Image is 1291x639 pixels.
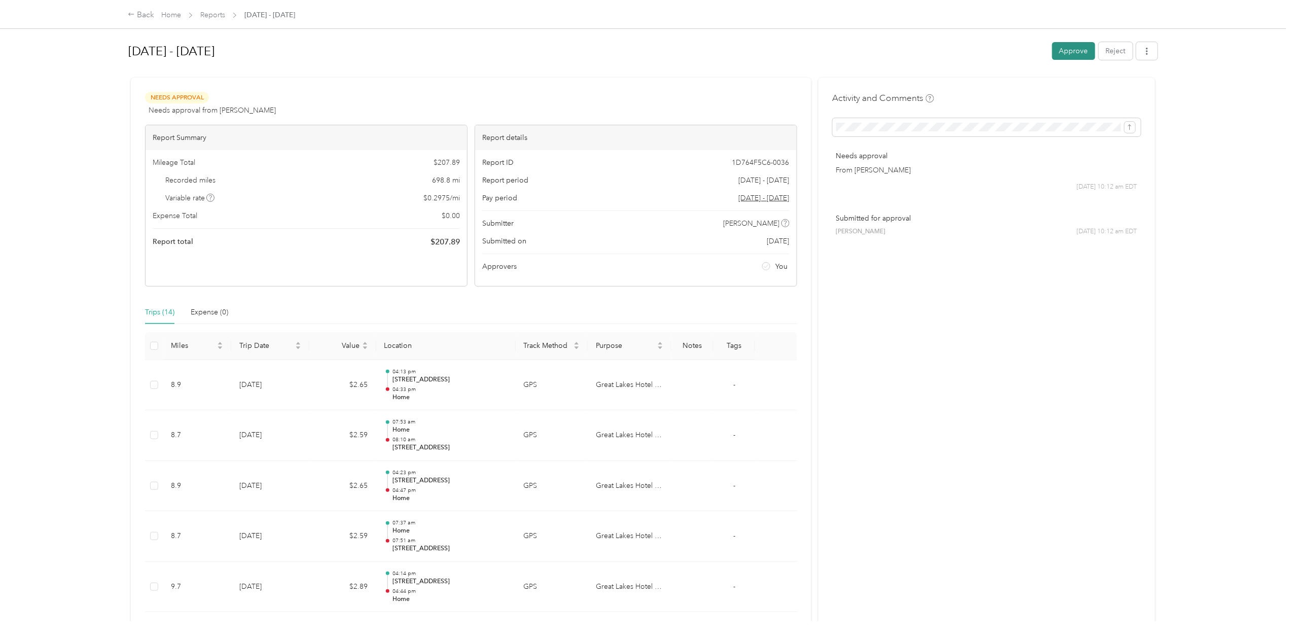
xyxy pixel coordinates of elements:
[836,227,886,236] span: [PERSON_NAME]
[231,461,309,512] td: [DATE]
[376,332,516,360] th: Location
[482,236,526,246] span: Submitted on
[153,210,197,221] span: Expense Total
[392,469,507,476] p: 04:23 pm
[836,165,1137,175] p: From [PERSON_NAME]
[153,157,195,168] span: Mileage Total
[392,436,507,443] p: 08:10 am
[475,125,797,150] div: Report details
[392,588,507,595] p: 04:44 pm
[392,494,507,503] p: Home
[362,340,368,346] span: caret-up
[146,125,467,150] div: Report Summary
[733,531,735,540] span: -
[733,481,735,490] span: -
[231,360,309,411] td: [DATE]
[588,511,671,562] td: Great Lakes Hotel Supply Co.
[733,431,735,439] span: -
[1077,183,1137,192] span: [DATE] 10:12 am EDT
[309,360,376,411] td: $2.65
[362,345,368,351] span: caret-down
[588,461,671,512] td: Great Lakes Hotel Supply Co.
[1052,42,1095,60] button: Approve
[516,461,588,512] td: GPS
[392,375,507,384] p: [STREET_ADDRESS]
[524,341,572,350] span: Track Method
[309,562,376,613] td: $2.89
[309,410,376,461] td: $2.59
[392,418,507,425] p: 07:53 am
[392,620,507,627] p: 12:25 pm
[163,461,231,512] td: 8.9
[482,157,514,168] span: Report ID
[392,487,507,494] p: 04:47 pm
[244,10,295,20] span: [DATE] - [DATE]
[713,332,755,360] th: Tags
[432,175,460,186] span: 698.8 mi
[767,236,790,246] span: [DATE]
[392,393,507,402] p: Home
[392,443,507,452] p: [STREET_ADDRESS]
[733,582,735,591] span: -
[128,9,154,21] div: Back
[153,236,193,247] span: Report total
[573,345,580,351] span: caret-down
[434,157,460,168] span: $ 207.89
[217,340,223,346] span: caret-up
[171,341,215,350] span: Miles
[392,386,507,393] p: 04:33 pm
[516,410,588,461] td: GPS
[163,562,231,613] td: 9.7
[231,410,309,461] td: [DATE]
[231,332,309,360] th: Trip Date
[657,345,663,351] span: caret-down
[392,526,507,536] p: Home
[732,157,790,168] span: 1D764F5C6-0036
[671,332,713,360] th: Notes
[161,11,181,19] a: Home
[482,261,517,272] span: Approvers
[295,345,301,351] span: caret-down
[392,544,507,553] p: [STREET_ADDRESS]
[482,175,528,186] span: Report period
[482,193,517,203] span: Pay period
[149,105,276,116] span: Needs approval from [PERSON_NAME]
[836,151,1137,161] p: Needs approval
[163,511,231,562] td: 8.7
[165,175,216,186] span: Recorded miles
[588,332,671,360] th: Purpose
[309,332,376,360] th: Value
[392,519,507,526] p: 07:37 am
[239,341,293,350] span: Trip Date
[739,193,790,203] span: Go to pay period
[392,570,507,577] p: 04:14 pm
[482,218,514,229] span: Submitter
[588,360,671,411] td: Great Lakes Hotel Supply Co.
[392,595,507,604] p: Home
[423,193,460,203] span: $ 0.2975 / mi
[1099,42,1133,60] button: Reject
[573,340,580,346] span: caret-up
[392,425,507,435] p: Home
[1077,227,1137,236] span: [DATE] 10:12 am EDT
[657,340,663,346] span: caret-up
[392,577,507,586] p: [STREET_ADDRESS]
[309,461,376,512] td: $2.65
[200,11,225,19] a: Reports
[163,360,231,411] td: 8.9
[145,92,209,103] span: Needs Approval
[516,511,588,562] td: GPS
[392,476,507,485] p: [STREET_ADDRESS]
[596,341,655,350] span: Purpose
[442,210,460,221] span: $ 0.00
[588,562,671,613] td: Great Lakes Hotel Supply Co.
[739,175,790,186] span: [DATE] - [DATE]
[295,340,301,346] span: caret-up
[836,213,1137,224] p: Submitted for approval
[163,332,231,360] th: Miles
[128,39,1045,63] h1: Aug 1 - 31, 2025
[191,307,228,318] div: Expense (0)
[392,368,507,375] p: 04:13 pm
[516,562,588,613] td: GPS
[833,92,934,104] h4: Activity and Comments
